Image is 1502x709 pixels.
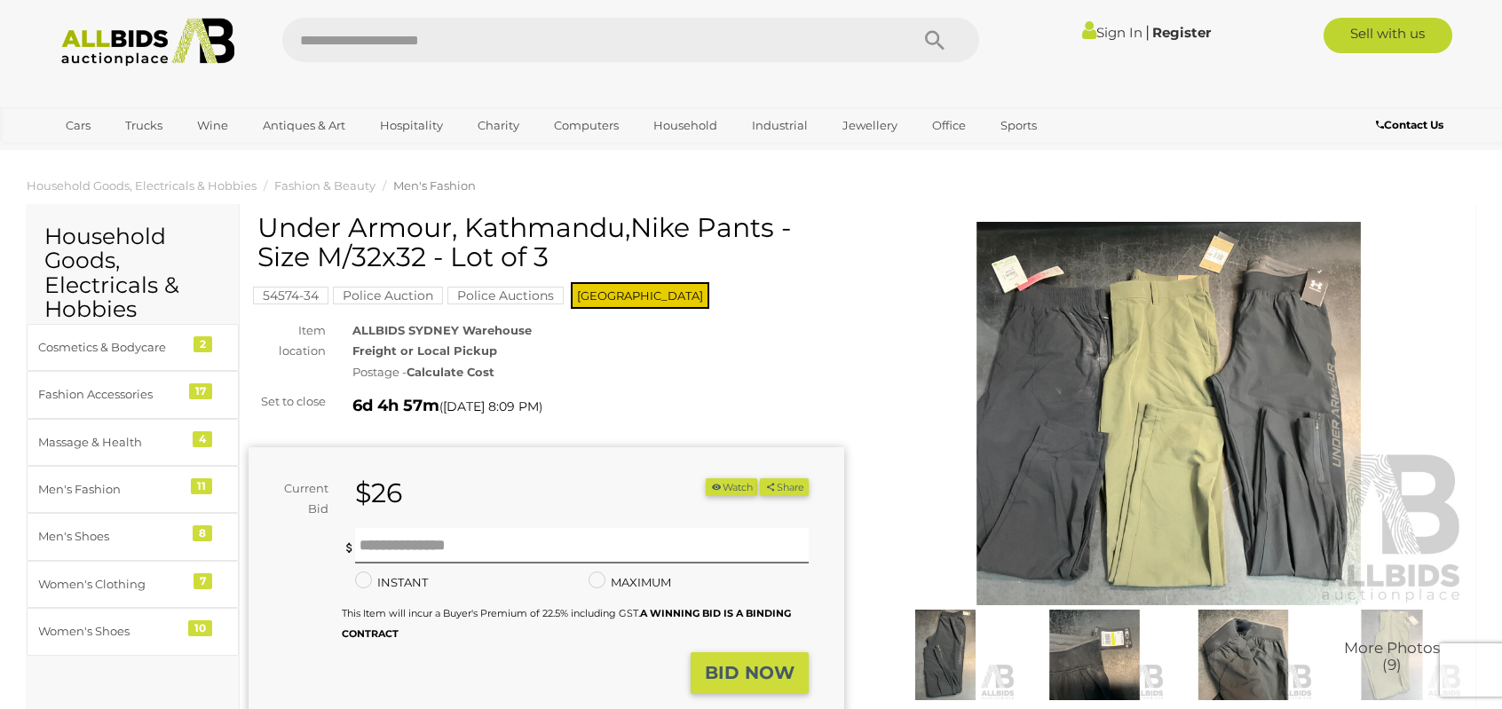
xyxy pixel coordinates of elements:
[44,225,221,322] h2: Household Goods, Electricals & Hobbies
[1322,610,1462,700] img: Under Armour, Kathmandu,Nike Pants - Size M/32x32 - Lot of 3
[27,419,239,466] a: Massage & Health 4
[38,479,185,500] div: Men's Fashion
[890,18,979,62] button: Search
[831,111,909,140] a: Jewellery
[691,652,809,694] button: BID NOW
[1145,22,1150,42] span: |
[253,288,328,303] a: 54574-34
[188,620,212,636] div: 10
[114,111,174,140] a: Trucks
[27,324,239,371] a: Cosmetics & Bodycare 2
[274,178,375,193] a: Fashion & Beauty
[1376,115,1448,135] a: Contact Us
[27,178,257,193] a: Household Goods, Electricals & Hobbies
[27,561,239,608] a: Women's Clothing 7
[38,432,185,453] div: Massage & Health
[27,371,239,418] a: Fashion Accessories 17
[38,621,185,642] div: Women's Shoes
[38,574,185,595] div: Women's Clothing
[571,282,709,309] span: [GEOGRAPHIC_DATA]
[249,478,342,520] div: Current Bid
[355,572,428,593] label: INSTANT
[1024,610,1165,700] img: Under Armour, Kathmandu,Nike Pants - Size M/32x32 - Lot of 3
[1174,610,1314,700] img: Under Armour, Kathmandu,Nike Pants - Size M/32x32 - Lot of 3
[642,111,729,140] a: Household
[54,111,102,140] a: Cars
[443,398,539,414] span: [DATE] 8:09 PM
[27,608,239,655] a: Women's Shoes 10
[251,111,357,140] a: Antiques & Art
[352,323,532,337] strong: ALLBIDS SYDNEY Warehouse
[439,399,542,414] span: ( )
[257,213,840,272] h1: Under Armour, Kathmandu,Nike Pants - Size M/32x32 - Lot of 3
[333,287,443,304] mark: Police Auction
[989,111,1048,140] a: Sports
[871,222,1466,605] img: Under Armour, Kathmandu,Nike Pants - Size M/32x32 - Lot of 3
[235,320,339,362] div: Item location
[921,111,977,140] a: Office
[333,288,443,303] a: Police Auction
[706,478,757,497] li: Watch this item
[191,478,212,494] div: 11
[355,477,402,509] strong: $26
[186,111,240,140] a: Wine
[706,478,757,497] button: Watch
[38,526,185,547] div: Men's Shoes
[51,18,244,67] img: Allbids.com.au
[194,573,212,589] div: 7
[193,431,212,447] div: 4
[235,391,339,412] div: Set to close
[466,111,531,140] a: Charity
[368,111,455,140] a: Hospitality
[193,525,212,541] div: 8
[589,572,671,593] label: MAXIMUM
[1152,24,1211,41] a: Register
[352,396,439,415] strong: 6d 4h 57m
[1082,24,1142,41] a: Sign In
[875,610,1016,700] img: Under Armour, Kathmandu,Nike Pants - Size M/32x32 - Lot of 3
[760,478,809,497] button: Share
[1344,640,1440,673] span: More Photos (9)
[1376,118,1443,131] b: Contact Us
[740,111,819,140] a: Industrial
[27,513,239,560] a: Men's Shoes 8
[38,384,185,405] div: Fashion Accessories
[542,111,630,140] a: Computers
[407,365,494,379] strong: Calculate Cost
[1322,610,1462,700] a: More Photos(9)
[1324,18,1452,53] a: Sell with us
[705,662,794,683] strong: BID NOW
[194,336,212,352] div: 2
[352,362,844,382] div: Postage -
[447,288,564,303] a: Police Auctions
[447,287,564,304] mark: Police Auctions
[253,287,328,304] mark: 54574-34
[189,383,212,399] div: 17
[27,466,239,513] a: Men's Fashion 11
[393,178,476,193] a: Men's Fashion
[342,607,791,640] small: This Item will incur a Buyer's Premium of 22.5% including GST.
[54,140,203,169] a: [GEOGRAPHIC_DATA]
[38,337,185,358] div: Cosmetics & Bodycare
[352,343,497,358] strong: Freight or Local Pickup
